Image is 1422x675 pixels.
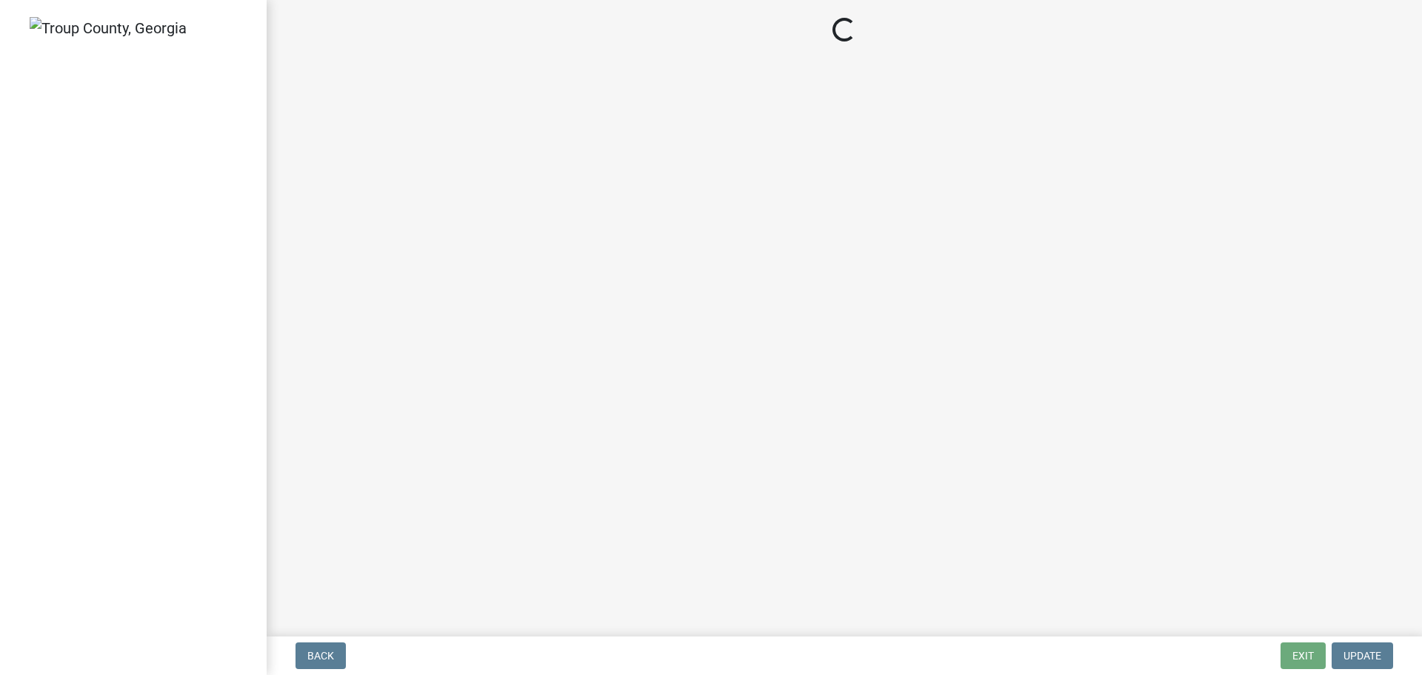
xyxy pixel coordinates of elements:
[296,642,346,669] button: Back
[1343,650,1381,662] span: Update
[1281,642,1326,669] button: Exit
[307,650,334,662] span: Back
[1332,642,1393,669] button: Update
[30,17,187,39] img: Troup County, Georgia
